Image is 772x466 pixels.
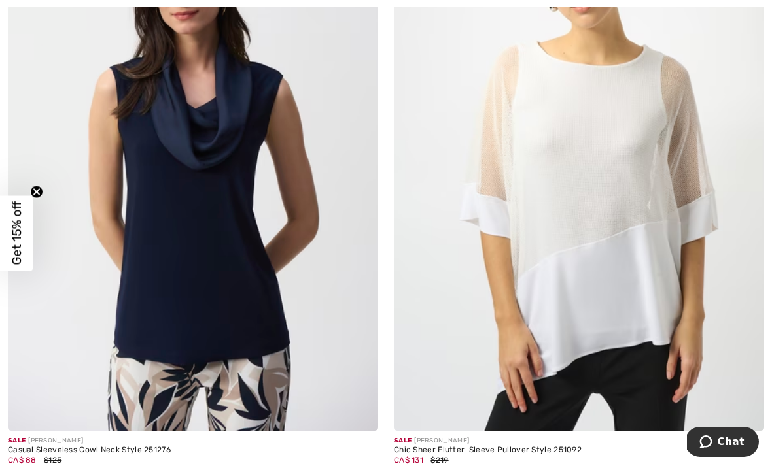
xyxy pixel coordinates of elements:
[8,437,26,444] span: Sale
[687,427,759,459] iframe: Opens a widget where you can chat to one of our agents
[30,185,43,198] button: Close teaser
[394,436,764,446] div: [PERSON_NAME]
[8,456,37,465] span: CA$ 88
[9,201,24,265] span: Get 15% off
[394,456,423,465] span: CA$ 131
[8,436,378,446] div: [PERSON_NAME]
[430,456,448,465] span: $219
[394,446,764,455] div: Chic Sheer Flutter-Sleeve Pullover Style 251092
[394,437,412,444] span: Sale
[44,456,61,465] span: $125
[8,446,378,455] div: Casual Sleeveless Cowl Neck Style 251276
